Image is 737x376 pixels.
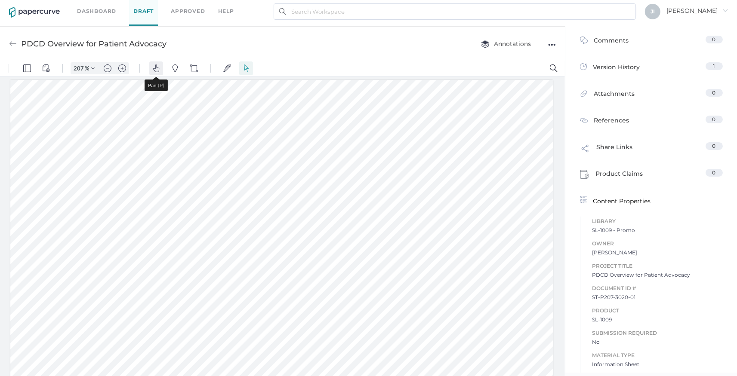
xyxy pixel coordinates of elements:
[592,351,723,360] span: Material Type
[580,36,629,49] div: Comments
[547,1,561,15] button: Search
[580,169,643,182] div: Product Claims
[592,239,723,248] span: Owner
[592,293,723,302] span: ST-P207-3020-01
[580,89,723,102] a: Attachments0
[666,7,728,15] span: [PERSON_NAME]
[713,63,715,69] span: 1
[91,6,95,9] img: chevron.svg
[39,1,53,15] button: View Controls
[472,36,540,52] button: Annotations
[722,7,728,13] i: arrow_right
[712,143,716,149] span: 0
[481,40,531,48] span: Annotations
[580,142,723,159] a: Share Links0
[9,40,17,48] img: back-arrow-grey.72011ae3.svg
[580,116,588,124] img: reference-icon.cd0ee6a9.svg
[712,169,716,176] span: 0
[242,4,250,12] img: default-select.svg
[21,36,167,52] div: PDCD Overview for Patient Advocacy
[148,21,164,28] div: Pan
[118,4,126,12] img: default-plus.svg
[592,248,723,257] span: [PERSON_NAME]
[149,1,163,15] button: Pan
[171,6,205,16] a: Approved
[580,90,588,100] img: attachments-icon.0dd0e375.svg
[171,4,179,12] img: default-pin.svg
[580,63,587,72] img: versions-icon.ee5af6b0.svg
[101,2,114,14] button: Zoom out
[580,170,589,179] img: claims-icon.71597b81.svg
[592,284,723,293] span: Document ID #
[168,1,182,15] button: Pins
[580,143,590,156] img: share-link-icon.af96a55c.svg
[9,7,60,18] img: papercurve-logo-colour.7244d18c.svg
[580,196,723,206] div: Content Properties
[158,21,164,28] span: (P)
[712,116,716,122] span: 0
[580,62,723,74] a: Version History1
[218,6,234,16] div: help
[580,116,723,127] a: References0
[152,4,160,12] img: default-pan.svg
[592,306,723,315] span: Product
[23,4,31,12] img: default-leftsidepanel.svg
[580,62,640,74] div: Version History
[20,1,34,15] button: Panel
[220,1,234,15] button: Signatures
[580,169,723,182] a: Product Claims0
[592,271,723,279] span: PDCD Overview for Patient Advocacy
[580,37,588,46] img: comment-icon.4fbda5a2.svg
[580,142,633,159] div: Share Links
[71,4,85,12] input: Set zoom
[42,4,50,12] img: default-viewcontrols.svg
[580,116,629,127] div: References
[548,39,556,51] div: ●●●
[592,338,723,346] span: No
[592,315,723,324] span: SL-1009
[592,226,723,235] span: SL-1009 - Promo
[592,328,723,338] span: Submission Required
[274,3,636,20] input: Search Workspace
[651,8,655,15] span: J I
[580,36,723,49] a: Comments0
[279,8,286,15] img: search.bf03fe8b.svg
[712,36,716,43] span: 0
[580,196,587,203] img: content-properties-icon.34d20aed.svg
[712,89,716,96] span: 0
[550,4,558,12] img: default-magnifying-glass.svg
[223,4,231,12] img: default-sign.svg
[86,2,100,14] button: Zoom Controls
[85,4,89,11] span: %
[104,4,111,12] img: default-minus.svg
[77,6,116,16] a: Dashboard
[592,261,723,271] span: Project Title
[190,4,198,12] img: shapes-icon.svg
[115,2,129,14] button: Zoom in
[592,217,723,226] span: Library
[592,360,723,369] span: Information Sheet
[580,89,635,102] div: Attachments
[481,40,490,48] img: annotation-layers.cc6d0e6b.svg
[187,1,201,15] button: Shapes
[239,1,253,15] button: Select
